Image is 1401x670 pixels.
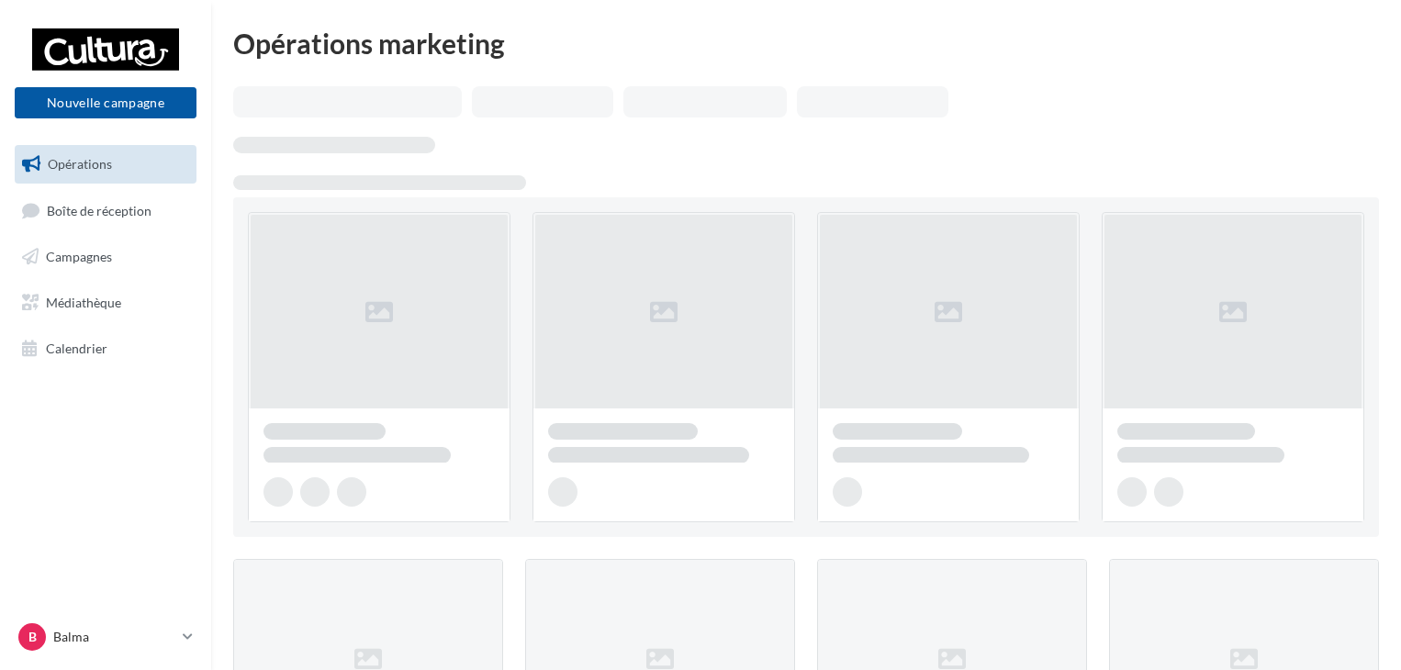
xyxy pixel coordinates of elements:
p: Balma [53,628,175,646]
span: Boîte de réception [47,202,151,218]
a: Calendrier [11,329,200,368]
a: Campagnes [11,238,200,276]
a: B Balma [15,620,196,654]
a: Opérations [11,145,200,184]
span: Médiathèque [46,295,121,310]
a: Boîte de réception [11,191,200,230]
div: Opérations marketing [233,29,1379,57]
span: Opérations [48,156,112,172]
button: Nouvelle campagne [15,87,196,118]
span: Calendrier [46,340,107,355]
a: Médiathèque [11,284,200,322]
span: B [28,628,37,646]
span: Campagnes [46,249,112,264]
